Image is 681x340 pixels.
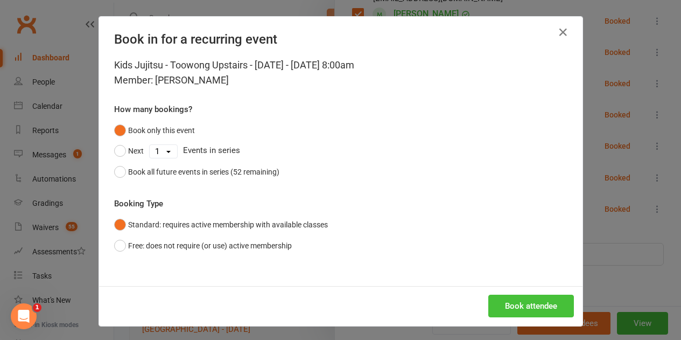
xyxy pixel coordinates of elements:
[114,32,567,47] h4: Book in for a recurring event
[114,235,292,256] button: Free: does not require (or use) active membership
[114,197,163,210] label: Booking Type
[114,141,567,161] div: Events in series
[114,162,279,182] button: Book all future events in series (52 remaining)
[114,214,328,235] button: Standard: requires active membership with available classes
[114,58,567,88] div: Kids Jujitsu - Toowong Upstairs - [DATE] - [DATE] 8:00am Member: [PERSON_NAME]
[488,295,574,317] button: Book attendee
[33,303,41,312] span: 1
[114,141,144,161] button: Next
[11,303,37,329] iframe: Intercom live chat
[114,120,195,141] button: Book only this event
[128,166,279,178] div: Book all future events in series (52 remaining)
[114,103,192,116] label: How many bookings?
[554,24,572,41] button: Close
